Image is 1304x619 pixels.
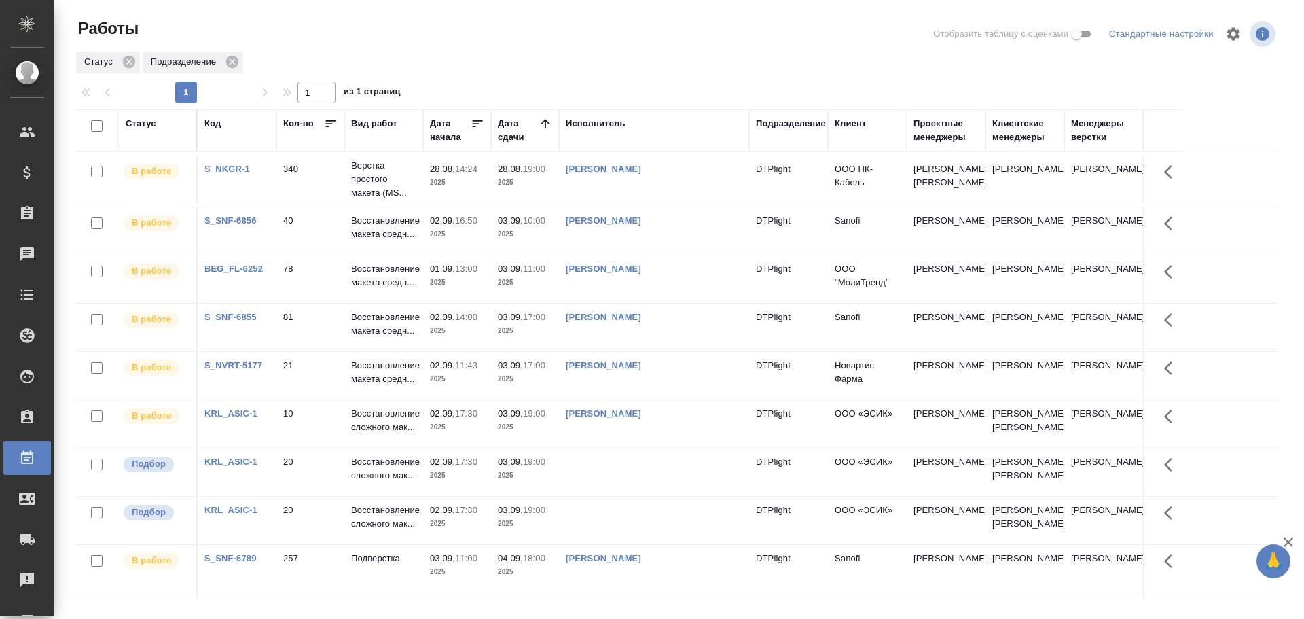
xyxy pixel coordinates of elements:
p: [PERSON_NAME] [1071,359,1136,372]
td: DTPlight [749,255,828,303]
td: 10 [276,400,344,448]
p: Верстка простого макета (MS... [351,159,416,200]
div: Код [204,117,221,130]
div: Можно подбирать исполнителей [122,455,189,474]
span: Отобразить таблицу с оценками [933,27,1068,41]
p: 02.09, [430,215,455,226]
button: Здесь прячутся важные кнопки [1156,497,1189,529]
p: 01.09, [430,264,455,274]
td: 81 [276,304,344,351]
p: В работе [132,216,171,230]
p: [PERSON_NAME], [PERSON_NAME] [913,162,979,190]
p: Подбор [132,457,166,471]
p: 03.09, [498,457,523,467]
td: DTPlight [749,156,828,203]
button: Здесь прячутся важные кнопки [1156,304,1189,336]
p: 2025 [430,517,484,531]
p: В работе [132,409,171,423]
td: 340 [276,156,344,203]
td: [PERSON_NAME], [PERSON_NAME] [985,448,1064,496]
p: 2025 [430,228,484,241]
div: Исполнитель выполняет работу [122,262,189,281]
button: Здесь прячутся важные кнопки [1156,545,1189,578]
button: 🙏 [1256,544,1290,578]
p: 02.09, [430,312,455,322]
p: [PERSON_NAME] [1071,455,1136,469]
p: Восстановление макета средн... [351,311,416,338]
p: Восстановление макета средн... [351,214,416,241]
td: DTPlight [749,304,828,351]
p: 2025 [498,469,552,482]
a: [PERSON_NAME] [566,312,641,322]
div: Дата начала [430,117,471,144]
p: 2025 [430,176,484,190]
p: ООО «ЭСИК» [835,503,900,517]
td: [PERSON_NAME] [907,545,985,593]
p: 02.09, [430,360,455,370]
p: 13:00 [455,264,477,274]
p: Подразделение [151,55,221,69]
p: 18:00 [523,553,545,563]
p: [PERSON_NAME] [1071,214,1136,228]
p: Подверстка [351,552,416,565]
td: [PERSON_NAME] [907,207,985,255]
p: [PERSON_NAME] [1071,407,1136,421]
p: 03.09, [498,215,523,226]
td: [PERSON_NAME] [907,400,985,448]
div: Исполнитель выполняет работу [122,359,189,377]
td: 257 [276,545,344,593]
p: 2025 [498,176,552,190]
p: В работе [132,554,171,567]
p: 2025 [430,324,484,338]
td: 40 [276,207,344,255]
p: [PERSON_NAME] [1071,552,1136,565]
p: 2025 [498,565,552,579]
p: [PERSON_NAME] [1071,311,1136,324]
p: 2025 [498,228,552,241]
div: split button [1106,24,1217,45]
p: Sanofi [835,311,900,324]
td: [PERSON_NAME] [985,545,1064,593]
p: 11:00 [523,264,545,274]
p: 2025 [498,421,552,434]
div: Исполнитель [566,117,626,130]
td: [PERSON_NAME] [985,352,1064,400]
td: [PERSON_NAME], [PERSON_NAME] [985,497,1064,544]
td: DTPlight [749,545,828,593]
p: 2025 [498,276,552,289]
p: 2025 [430,276,484,289]
p: ООО "МолиТренд" [835,262,900,289]
a: KRL_ASIC-1 [204,505,257,515]
p: Статус [84,55,117,69]
td: 78 [276,255,344,303]
p: 10:00 [523,215,545,226]
p: 03.09, [498,264,523,274]
div: Исполнитель выполняет работу [122,407,189,425]
td: [PERSON_NAME] [985,255,1064,303]
div: Можно подбирать исполнителей [122,503,189,522]
p: Восстановление сложного мак... [351,455,416,482]
td: [PERSON_NAME] [985,207,1064,255]
p: 2025 [430,372,484,386]
p: 19:00 [523,457,545,467]
td: DTPlight [749,400,828,448]
p: Sanofi [835,214,900,228]
td: 20 [276,448,344,496]
p: Восстановление сложного мак... [351,407,416,434]
a: KRL_ASIC-1 [204,457,257,467]
p: ООО НК-Кабель [835,162,900,190]
button: Здесь прячутся важные кнопки [1156,156,1189,188]
p: 2025 [430,469,484,482]
button: Здесь прячутся важные кнопки [1156,255,1189,288]
p: 2025 [430,421,484,434]
p: 02.09, [430,457,455,467]
p: 17:30 [455,505,477,515]
p: 16:50 [455,215,477,226]
p: 2025 [498,372,552,386]
p: 19:00 [523,408,545,419]
a: [PERSON_NAME] [566,215,641,226]
div: Исполнитель выполняет работу [122,162,189,181]
p: 2025 [498,324,552,338]
p: 03.09, [498,408,523,419]
p: Восстановление сложного мак... [351,503,416,531]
